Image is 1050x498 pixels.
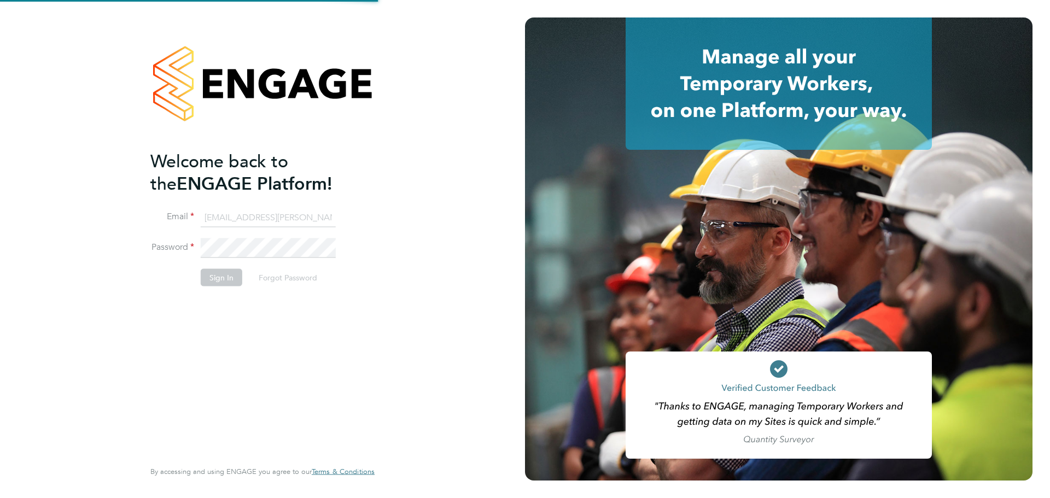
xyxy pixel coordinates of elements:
label: Password [150,242,194,253]
span: Welcome back to the [150,150,288,194]
h2: ENGAGE Platform! [150,150,364,195]
input: Enter your work email... [201,208,336,227]
a: Terms & Conditions [312,467,375,476]
button: Sign In [201,269,242,286]
button: Forgot Password [250,269,326,286]
span: By accessing and using ENGAGE you agree to our [150,467,375,476]
label: Email [150,211,194,222]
